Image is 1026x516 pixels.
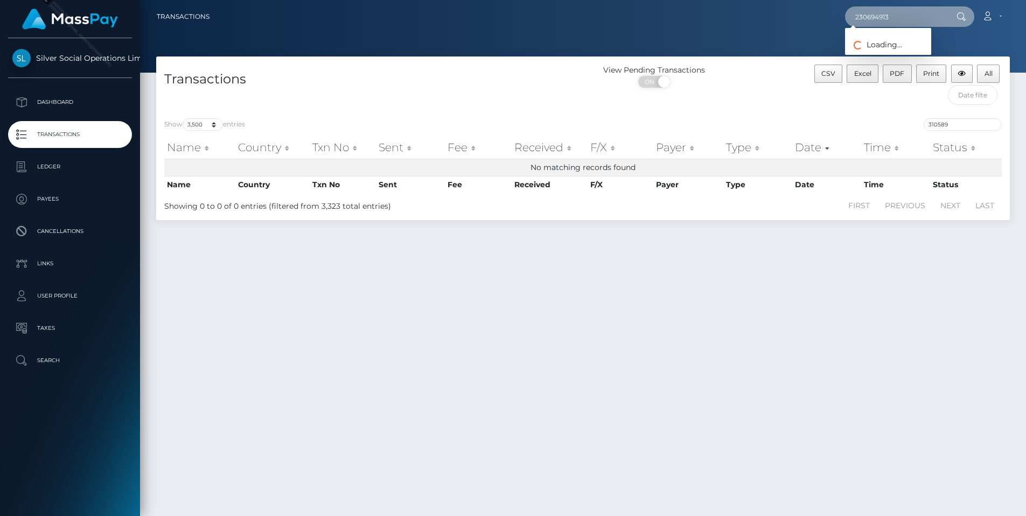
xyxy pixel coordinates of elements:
[653,176,723,193] th: Payer
[653,137,723,158] th: Payer: activate to sort column ascending
[8,250,132,277] a: Links
[977,65,1000,83] button: All
[12,256,128,272] p: Links
[376,176,444,193] th: Sent
[951,65,973,83] button: Column visibility
[12,223,128,239] p: Cancellations
[792,137,861,158] th: Date: activate to sort column ascending
[847,65,878,83] button: Excel
[723,137,792,158] th: Type: activate to sort column ascending
[583,65,725,76] div: View Pending Transactions
[8,282,132,309] a: User Profile
[930,137,1002,158] th: Status: activate to sort column ascending
[445,176,512,193] th: Fee
[12,320,128,336] p: Taxes
[157,5,210,28] a: Transactions
[164,176,235,193] th: Name
[310,176,376,193] th: Txn No
[890,69,904,77] span: PDF
[930,176,1002,193] th: Status
[861,176,930,193] th: Time
[12,352,128,369] p: Search
[12,191,128,207] p: Payees
[8,347,132,374] a: Search
[948,85,997,105] input: Date filter
[164,196,504,212] div: Showing 0 to 0 of 0 entries (filtered from 3,323 total entries)
[22,9,118,30] img: MassPay Logo
[883,65,912,83] button: PDF
[512,137,588,158] th: Received: activate to sort column ascending
[985,69,993,77] span: All
[12,94,128,110] p: Dashboard
[588,176,653,193] th: F/X
[164,159,1002,176] td: No matching records found
[12,159,128,175] p: Ledger
[8,315,132,342] a: Taxes
[376,137,444,158] th: Sent: activate to sort column ascending
[512,176,588,193] th: Received
[916,65,947,83] button: Print
[924,118,1002,131] input: Search transactions
[235,137,310,158] th: Country: activate to sort column ascending
[8,218,132,245] a: Cancellations
[8,121,132,148] a: Transactions
[12,288,128,304] p: User Profile
[845,6,946,27] input: Search...
[164,118,245,131] label: Show entries
[12,49,31,67] img: Silver Social Operations Limited
[923,69,939,77] span: Print
[8,153,132,180] a: Ledger
[164,70,575,89] h4: Transactions
[445,137,512,158] th: Fee: activate to sort column ascending
[792,176,861,193] th: Date
[8,186,132,213] a: Payees
[821,69,835,77] span: CSV
[164,137,235,158] th: Name: activate to sort column ascending
[8,53,132,63] span: Silver Social Operations Limited
[814,65,843,83] button: CSV
[235,176,310,193] th: Country
[310,137,376,158] th: Txn No: activate to sort column ascending
[845,40,902,50] span: Loading...
[8,89,132,116] a: Dashboard
[183,118,223,131] select: Showentries
[861,137,930,158] th: Time: activate to sort column ascending
[588,137,653,158] th: F/X: activate to sort column ascending
[723,176,792,193] th: Type
[12,126,128,143] p: Transactions
[854,69,871,77] span: Excel
[637,76,664,88] span: ON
